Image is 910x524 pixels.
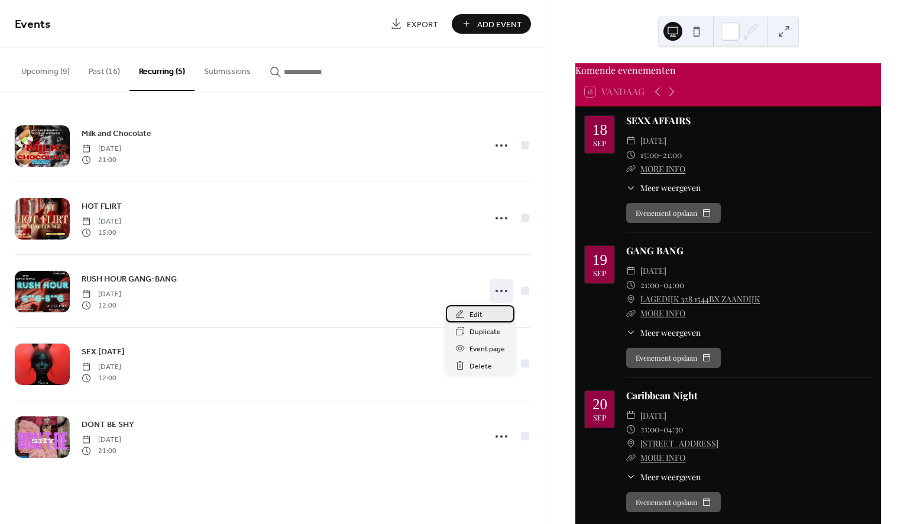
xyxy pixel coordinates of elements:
[640,308,685,319] a: MORE INFO
[82,418,134,431] a: DONT BE SHY
[82,200,122,213] span: HOT FLIRT
[452,14,531,34] button: Add Event
[82,199,122,213] a: HOT FLIRT
[626,182,701,194] button: ​Meer weergeven
[659,278,663,292] span: -
[82,362,121,373] span: [DATE]
[82,144,121,154] span: [DATE]
[640,264,666,278] span: [DATE]
[82,289,121,300] span: [DATE]
[626,422,636,436] div: ​
[663,148,682,162] span: 21:00
[626,471,636,483] div: ​
[82,272,177,286] a: RUSH HOUR GANG-BANG
[82,346,125,358] span: SEX [DATE]
[469,343,505,355] span: Event page
[626,134,636,148] div: ​
[626,326,701,339] button: ​Meer weergeven
[640,134,666,148] span: [DATE]
[82,273,177,286] span: RUSH HOUR GANG-BANG
[82,227,121,238] span: 15:00
[407,18,438,31] span: Export
[469,360,492,373] span: Delete
[626,182,636,194] div: ​
[626,114,691,127] a: SEXX AFFAIRS
[593,140,606,147] div: sep
[195,48,260,90] button: Submissions
[626,348,721,368] button: Evenement opslaan
[469,326,501,338] span: Duplicate
[626,162,636,176] div: ​
[82,154,121,165] span: 21:00
[12,48,79,90] button: Upcoming (9)
[82,300,121,310] span: 12:00
[593,414,606,422] div: sep
[592,122,607,137] div: 18
[626,409,636,423] div: ​
[640,326,701,339] span: Meer weergeven
[626,292,636,306] div: ​
[663,278,684,292] span: 04:00
[640,422,659,436] span: 21:00
[640,163,685,174] a: MORE INFO
[626,306,636,321] div: ​
[469,309,482,321] span: Edit
[626,326,636,339] div: ​
[82,435,121,445] span: [DATE]
[592,397,607,412] div: 20
[640,182,701,194] span: Meer weergeven
[129,48,195,91] button: Recurring (5)
[82,128,151,140] span: Milk and Chocolate
[663,422,683,436] span: 04:30
[593,270,606,277] div: sep
[626,451,636,465] div: ​
[82,419,134,431] span: DONT BE SHY
[592,253,607,267] div: 19
[82,345,125,358] a: SEX [DATE]
[659,422,663,436] span: -
[381,14,447,34] a: Export
[640,278,659,292] span: 21:00
[626,471,701,483] button: ​Meer weergeven
[79,48,129,90] button: Past (16)
[477,18,522,31] span: Add Event
[626,389,698,402] a: Caribbean Night
[82,373,121,383] span: 12:00
[640,409,666,423] span: [DATE]
[626,148,636,162] div: ​
[626,436,636,451] div: ​
[626,203,721,223] button: Evenement opslaan
[626,492,721,512] button: Evenement opslaan
[82,216,121,227] span: [DATE]
[575,63,881,77] div: Komende evenementen
[15,13,51,36] span: Events
[640,148,659,162] span: 15:00
[659,148,663,162] span: -
[626,244,684,257] a: GANG BANG
[82,445,121,456] span: 21:00
[640,436,718,451] a: [STREET_ADDRESS]
[626,264,636,278] div: ​
[640,292,760,306] a: LAGEDIJK 328 1544BX ZAANDIJK
[640,452,685,463] a: MORE INFO
[626,278,636,292] div: ​
[640,471,701,483] span: Meer weergeven
[82,127,151,140] a: Milk and Chocolate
